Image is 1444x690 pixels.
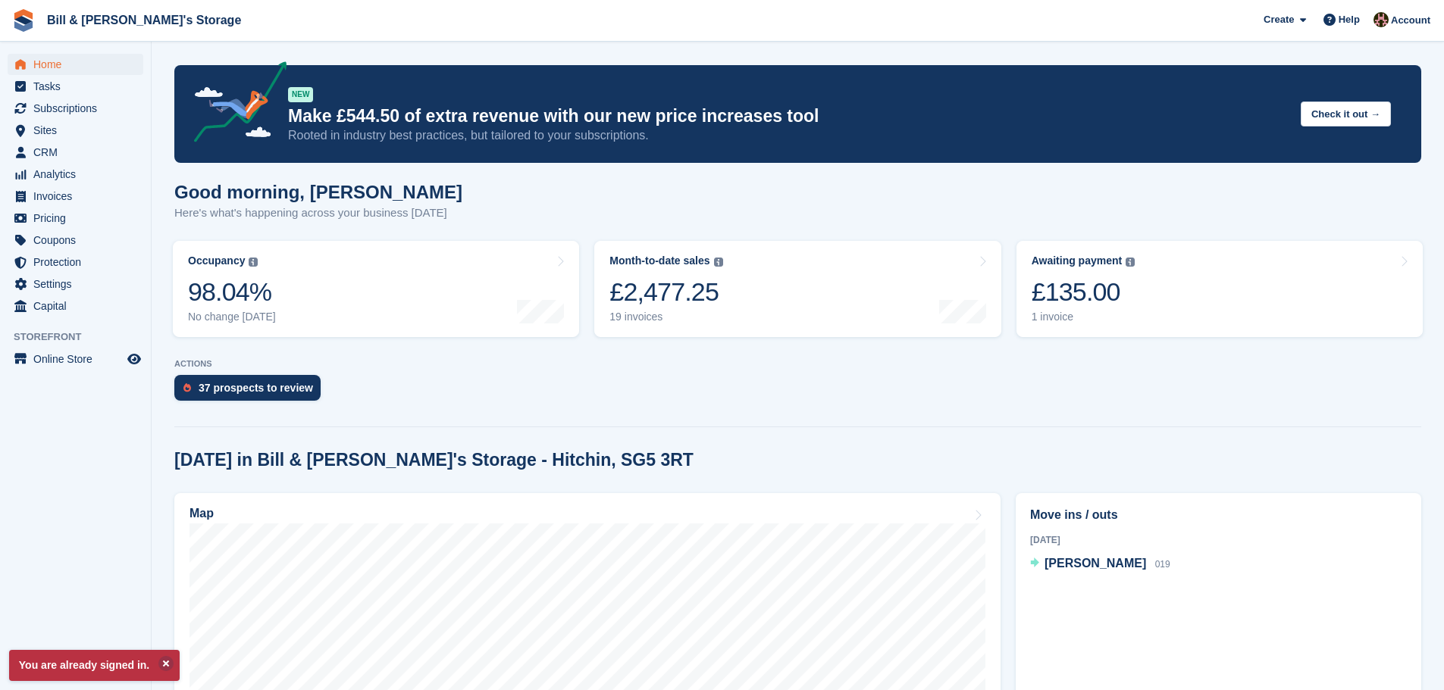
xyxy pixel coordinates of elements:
[8,348,143,370] a: menu
[188,254,245,267] div: Occupancy
[8,76,143,97] a: menu
[1030,554,1170,574] a: [PERSON_NAME] 019
[174,450,694,470] h2: [DATE] in Bill & [PERSON_NAME]'s Storage - Hitchin, SG5 3RT
[33,142,124,163] span: CRM
[174,375,328,408] a: 37 prospects to review
[609,276,722,308] div: £2,477.25
[33,251,124,273] span: Protection
[594,241,1001,337] a: Month-to-date sales £2,477.25 19 invoices
[12,9,35,32] img: stora-icon-8386f47178a22dfd0bd8f6a31ec36ba5ce8667c1dd55bd0f319d3a0aa187defe.svg
[249,258,258,267] img: icon-info-grey-7440780725fd019a000dd9b08b2336e03edf1995a4989e88bcd33f0948082b44.svg
[14,329,151,345] span: Storefront
[125,350,143,368] a: Preview store
[190,507,214,520] h2: Map
[1045,557,1146,570] span: [PERSON_NAME]
[33,98,124,119] span: Subscriptions
[9,650,180,681] p: You are already signed in.
[8,98,143,119] a: menu
[8,295,143,317] a: menu
[33,348,124,370] span: Online Store
[199,382,313,394] div: 37 prospects to review
[8,273,143,295] a: menu
[33,164,124,185] span: Analytics
[33,229,124,251] span: Coupons
[33,295,124,317] span: Capital
[8,120,143,141] a: menu
[174,359,1421,369] p: ACTIONS
[174,205,462,222] p: Here's what's happening across your business [DATE]
[609,311,722,323] div: 19 invoices
[33,208,124,229] span: Pricing
[288,87,313,102] div: NEW
[33,76,124,97] span: Tasks
[33,186,124,207] span: Invoices
[8,208,143,229] a: menu
[33,273,124,295] span: Settings
[8,54,143,75] a: menu
[181,61,287,148] img: price-adjustments-announcement-icon-8257ccfd72463d97f412b2fc003d46551f7dbcb40ab6d574587a9cd5c0d94...
[1301,101,1391,126] button: Check it out →
[1155,559,1170,570] span: 019
[288,127,1289,144] p: Rooted in industry best practices, but tailored to your subscriptions.
[1030,533,1407,547] div: [DATE]
[33,120,124,141] span: Sites
[1030,506,1407,524] h2: Move ins / outs
[8,251,143,273] a: menu
[8,229,143,251] a: menu
[173,241,579,337] a: Occupancy 98.04% No change [DATE]
[288,105,1289,127] p: Make £544.50 of extra revenue with our new price increases tool
[188,311,276,323] div: No change [DATE]
[1016,241,1423,337] a: Awaiting payment £135.00 1 invoice
[8,142,143,163] a: menu
[1339,12,1360,27] span: Help
[1391,13,1430,28] span: Account
[1264,12,1294,27] span: Create
[1032,276,1135,308] div: £135.00
[188,276,276,308] div: 98.04%
[609,254,709,267] div: Month-to-date sales
[1374,12,1389,27] img: Jack Bottesch
[8,186,143,207] a: menu
[8,164,143,185] a: menu
[174,182,462,202] h1: Good morning, [PERSON_NAME]
[41,8,247,33] a: Bill & [PERSON_NAME]'s Storage
[1032,254,1123,267] div: Awaiting payment
[33,54,124,75] span: Home
[1032,311,1135,323] div: 1 invoice
[183,383,191,392] img: prospect-51fa495bee0391a8d652442698ab0144808aea92771e9ea1ae160a38d050c398.svg
[714,258,723,267] img: icon-info-grey-7440780725fd019a000dd9b08b2336e03edf1995a4989e88bcd33f0948082b44.svg
[1126,258,1135,267] img: icon-info-grey-7440780725fd019a000dd9b08b2336e03edf1995a4989e88bcd33f0948082b44.svg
